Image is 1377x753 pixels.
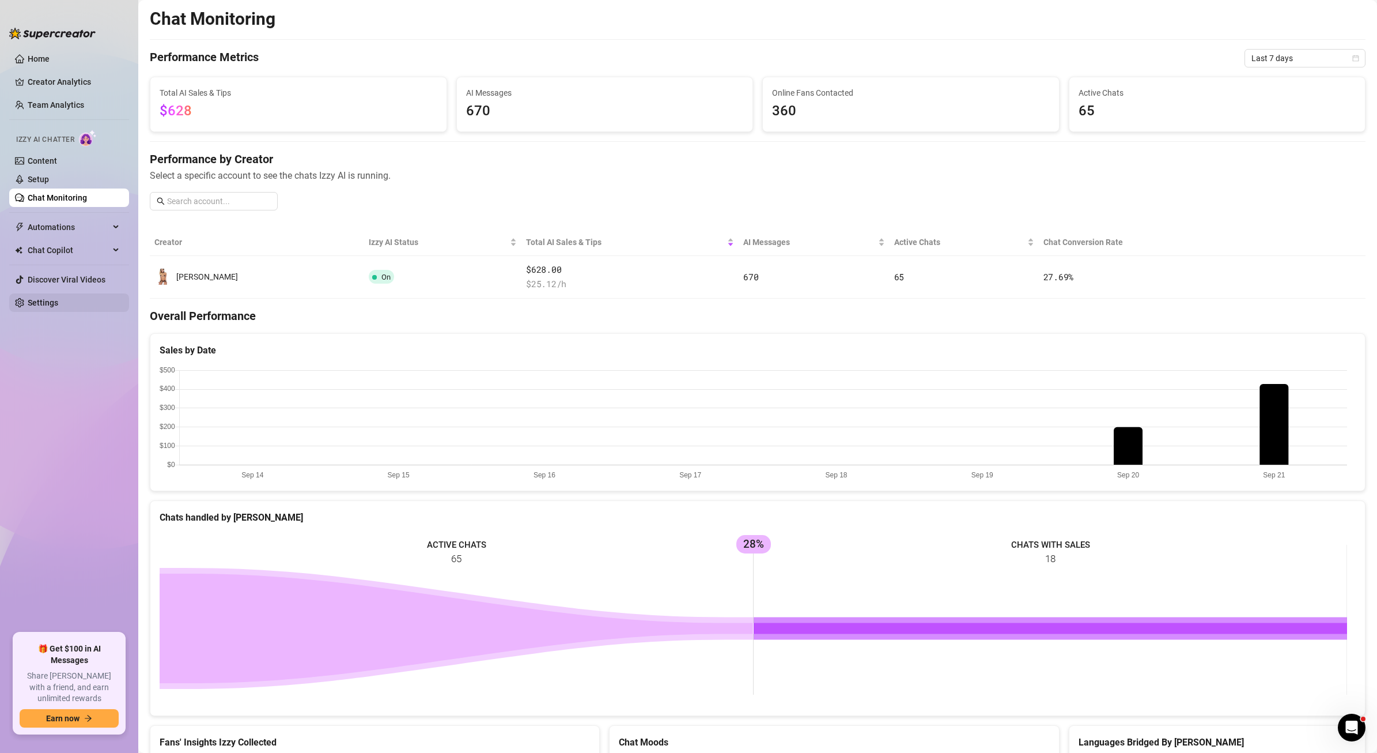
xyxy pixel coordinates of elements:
input: Search account... [167,195,271,208]
span: AI Messages [466,86,744,99]
div: Sales by Date [160,343,1356,357]
button: Earn nowarrow-right [20,709,119,728]
a: Creator Analytics [28,73,120,91]
th: AI Messages [739,229,889,256]
span: 65 [1079,100,1356,122]
span: arrow-right [84,714,92,722]
span: AI Messages [743,236,875,249]
a: Home [28,54,50,63]
span: Last 7 days [1251,50,1359,67]
span: 360 [772,100,1050,122]
a: Content [28,156,57,165]
span: 65 [894,271,904,283]
a: Setup [28,175,49,184]
span: Automations [28,218,109,236]
a: Team Analytics [28,100,84,110]
div: Chat Moods [619,735,1049,750]
th: Active Chats [890,229,1039,256]
span: [PERSON_NAME] [176,272,238,281]
span: Total AI Sales & Tips [526,236,725,249]
span: Active Chats [1079,86,1356,99]
span: Online Fans Contacted [772,86,1050,99]
span: Chat Copilot [28,241,109,259]
span: $628 [160,103,192,119]
img: Tiffany [155,269,171,285]
th: Chat Conversion Rate [1039,229,1244,256]
span: Izzy AI Status [369,236,508,249]
h4: Performance Metrics [150,49,259,67]
th: Total AI Sales & Tips [521,229,739,256]
a: Chat Monitoring [28,193,87,202]
span: $ 25.12 /h [526,277,734,291]
span: Select a specific account to see the chats Izzy AI is running. [150,168,1365,183]
span: search [157,197,165,205]
div: Languages Bridged By [PERSON_NAME] [1079,735,1356,750]
span: Share [PERSON_NAME] with a friend, and earn unlimited rewards [20,671,119,705]
span: thunderbolt [15,223,24,232]
span: 670 [743,271,758,283]
h2: Chat Monitoring [150,8,275,30]
span: Earn now [46,714,80,723]
span: Active Chats [894,236,1025,249]
img: AI Chatter [79,130,97,146]
div: Fans' Insights Izzy Collected [160,735,590,750]
th: Creator [150,229,364,256]
span: 27.69 % [1043,271,1073,283]
a: Settings [28,298,58,307]
span: calendar [1352,55,1359,62]
span: $628.00 [526,263,734,277]
span: On [381,273,391,281]
h4: Performance by Creator [150,151,1365,167]
iframe: Intercom live chat [1338,714,1365,741]
img: Chat Copilot [15,246,22,254]
th: Izzy AI Status [364,229,521,256]
img: logo-BBDzfeDw.svg [9,28,96,39]
span: Total AI Sales & Tips [160,86,437,99]
span: 🎁 Get $100 in AI Messages [20,643,119,666]
span: Izzy AI Chatter [16,134,74,145]
div: Chats handled by [PERSON_NAME] [160,510,1356,525]
h4: Overall Performance [150,308,1365,324]
span: 670 [466,100,744,122]
a: Discover Viral Videos [28,275,105,284]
